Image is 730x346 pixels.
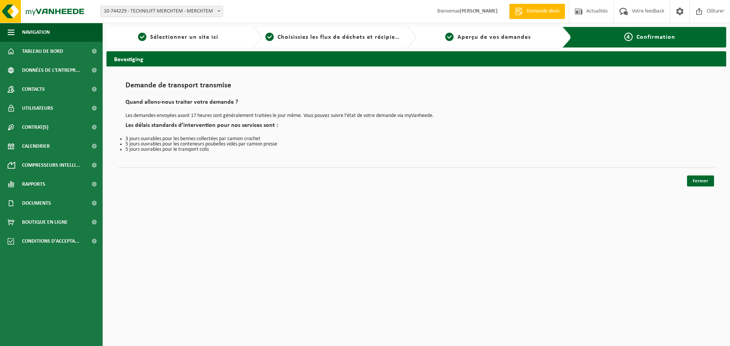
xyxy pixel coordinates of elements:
span: Aperçu de vos demandes [457,34,531,40]
span: Rapports [22,175,45,194]
h1: Demande de transport transmise [125,82,707,93]
span: Compresseurs intelli... [22,156,80,175]
a: 3Aperçu de vos demandes [420,33,556,42]
span: Documents [22,194,51,213]
span: 4 [624,33,633,41]
span: 10-744229 - TECHNILIFT MERCHTEM - MERCHTEM [100,6,223,17]
span: Confirmation [636,34,675,40]
a: Fermer [687,175,714,186]
li: 3 jours ouvrables pour les bennes collectées par camion crochet [125,136,707,142]
a: Demande devis [509,4,565,19]
span: Contrat(s) [22,118,48,137]
span: Navigation [22,23,50,42]
h2: Bevestiging [106,51,726,66]
span: 10-744229 - TECHNILIFT MERCHTEM - MERCHTEM [101,6,223,17]
span: 2 [265,33,274,41]
a: 1Sélectionner un site ici [110,33,246,42]
span: 3 [445,33,454,41]
p: Les demandes envoyées avant 17 heures sont généralement traitées le jour même. Vous pouvez suivre... [125,113,707,118]
strong: [PERSON_NAME] [460,8,498,14]
span: Boutique en ligne [22,213,68,232]
li: 5 jours ouvrables pour les conteneurs poubelles vidés par camion presse [125,142,707,147]
span: 1 [138,33,146,41]
span: Conditions d'accepta... [22,232,79,251]
a: 2Choisissiez les flux de déchets et récipients [265,33,401,42]
h2: Quand allons-nous traiter votre demande ? [125,99,707,109]
span: Contacts [22,80,45,99]
li: 5 jours ouvrables pour le transport colis [125,147,707,152]
span: Tableau de bord [22,42,63,61]
span: Données de l'entrepr... [22,61,80,80]
span: Demande devis [525,8,561,15]
span: Utilisateurs [22,99,53,118]
span: Sélectionner un site ici [150,34,218,40]
span: Choisissiez les flux de déchets et récipients [278,34,404,40]
span: Calendrier [22,137,50,156]
h2: Les délais standards d’intervention pour nos services sont : [125,122,707,133]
